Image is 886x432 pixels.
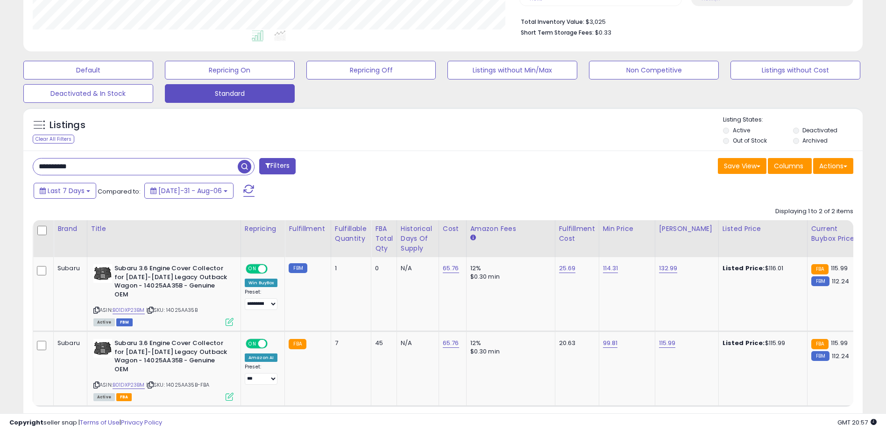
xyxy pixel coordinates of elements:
div: 12% [470,339,548,347]
small: FBA [811,264,829,274]
span: 115.99 [831,338,848,347]
div: $0.30 min [470,273,548,281]
div: Subaru [57,264,80,273]
div: 1 [335,264,364,273]
span: OFF [266,265,281,273]
span: Compared to: [98,187,141,196]
span: 112.24 [832,352,849,360]
div: $115.99 [723,339,800,347]
div: 0 [375,264,390,273]
span: All listings currently available for purchase on Amazon [93,393,115,401]
span: | SKU: 14025AA35B [146,306,198,314]
div: Displaying 1 to 2 of 2 items [775,207,853,216]
div: N/A [401,339,432,347]
h5: Listings [50,119,85,132]
img: 41F8AXhROfL._SL40_.jpg [93,339,112,358]
label: Out of Stock [733,137,767,144]
b: Listed Price: [723,264,765,273]
div: Amazon Fees [470,224,551,234]
b: Subaru 3.6 Engine Cover Collector for [DATE]-[DATE] Legacy Outback Wagon - 14025AA35B - Genuine OEM [114,339,228,376]
p: Listing States: [723,115,863,124]
button: [DATE]-31 - Aug-06 [144,183,234,199]
label: Archived [802,137,828,144]
small: FBA [289,339,306,349]
div: Subaru [57,339,80,347]
span: FBM [116,318,133,326]
strong: Copyright [9,418,43,427]
div: Listed Price [723,224,803,234]
div: [PERSON_NAME] [659,224,715,234]
div: Fulfillment Cost [559,224,595,244]
div: seller snap | | [9,418,162,427]
a: Privacy Policy [121,418,162,427]
div: Clear All Filters [33,135,74,144]
small: FBM [811,351,829,361]
span: [DATE]-31 - Aug-06 [158,186,222,195]
span: $0.33 [595,28,611,37]
button: Filters [259,158,296,174]
span: 112.24 [832,277,849,286]
div: Current Buybox Price [811,224,859,244]
div: Historical Days Of Supply [401,224,435,253]
div: Fulfillable Quantity [335,224,367,244]
span: ON [247,340,258,348]
a: 115.99 [659,338,676,348]
span: 115.99 [831,264,848,273]
span: ON [247,265,258,273]
div: Amazon AI [245,353,277,362]
div: Repricing [245,224,281,234]
div: Title [91,224,237,234]
a: B01DXP23BM [113,381,145,389]
a: 65.76 [443,264,459,273]
button: Columns [768,158,812,174]
button: Default [23,61,153,79]
div: $0.30 min [470,347,548,356]
a: 65.76 [443,338,459,348]
b: Total Inventory Value: [521,18,584,26]
a: 25.69 [559,264,576,273]
button: Standard [165,84,295,103]
span: | SKU: 14025AA35B-FBA [146,381,210,389]
button: Save View [718,158,766,174]
span: All listings currently available for purchase on Amazon [93,318,115,326]
span: 2025-08-14 20:57 GMT [837,418,877,427]
div: FBA Total Qty [375,224,393,253]
label: Deactivated [802,126,837,134]
small: FBM [811,276,829,286]
div: 7 [335,339,364,347]
a: Terms of Use [80,418,120,427]
button: Listings without Cost [730,61,860,79]
li: $3,025 [521,15,846,27]
div: 12% [470,264,548,273]
a: 114.31 [603,264,618,273]
a: B01DXP23BM [113,306,145,314]
div: Cost [443,224,462,234]
button: Last 7 Days [34,183,96,199]
div: Win BuyBox [245,279,278,287]
div: N/A [401,264,432,273]
div: Preset: [245,289,278,310]
div: Fulfillment [289,224,326,234]
button: Repricing On [165,61,295,79]
small: FBM [289,263,307,273]
a: 99.81 [603,338,618,348]
span: Columns [774,161,803,171]
a: 132.99 [659,264,678,273]
button: Listings without Min/Max [447,61,577,79]
button: Deactivated & In Stock [23,84,153,103]
div: Brand [57,224,83,234]
label: Active [733,126,750,134]
img: 41F8AXhROfL._SL40_.jpg [93,264,112,283]
small: Amazon Fees. [470,234,476,242]
div: ASIN: [93,339,234,400]
button: Repricing Off [306,61,436,79]
span: FBA [116,393,132,401]
div: ASIN: [93,264,234,325]
div: 45 [375,339,390,347]
b: Short Term Storage Fees: [521,29,594,36]
b: Subaru 3.6 Engine Cover Collector for [DATE]-[DATE] Legacy Outback Wagon - 14025AA35B - Genuine OEM [114,264,228,301]
span: Last 7 Days [48,186,85,195]
div: 20.63 [559,339,592,347]
b: Listed Price: [723,338,765,347]
span: OFF [266,340,281,348]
